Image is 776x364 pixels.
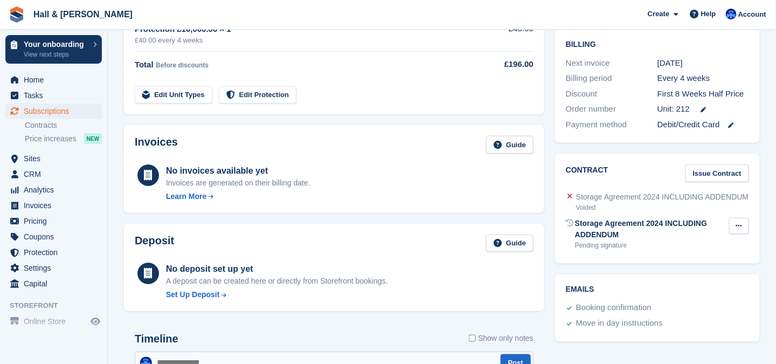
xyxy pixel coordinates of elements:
[726,9,737,19] img: Claire Banham
[576,191,749,203] div: Storage Agreement 2024 INCLUDING ADDENDUM
[25,134,77,144] span: Price increases
[24,182,88,197] span: Analytics
[5,276,102,291] a: menu
[135,235,174,252] h2: Deposit
[166,276,388,287] p: A deposit can be created here or directly from Storefront bookings.
[135,86,212,104] a: Edit Unit Types
[24,50,88,59] p: View next steps
[657,103,690,115] span: Unit: 212
[166,191,206,202] div: Learn More
[166,289,388,300] a: Set Up Deposit
[657,88,749,100] div: First 8 Weeks Half Price
[24,40,88,48] p: Your onboarding
[135,333,178,345] h2: Timeline
[24,72,88,87] span: Home
[575,218,729,241] div: Storage Agreement 2024 INCLUDING ADDENDUM
[5,182,102,197] a: menu
[486,235,533,252] a: Guide
[5,88,102,103] a: menu
[24,276,88,291] span: Capital
[566,285,749,294] h2: Emails
[24,104,88,119] span: Subscriptions
[657,72,749,85] div: Every 4 weeks
[24,88,88,103] span: Tasks
[25,120,102,131] a: Contracts
[89,315,102,328] a: Preview store
[657,57,749,70] div: [DATE]
[135,136,178,154] h2: Invoices
[5,167,102,182] a: menu
[5,214,102,229] a: menu
[566,103,657,115] div: Order number
[576,203,749,212] div: Voided
[566,88,657,100] div: Discount
[566,57,657,70] div: Next invoice
[219,86,296,104] a: Edit Protection
[576,317,663,330] div: Move in day instructions
[5,151,102,166] a: menu
[5,314,102,329] a: menu
[575,241,729,250] div: Pending signature
[166,177,310,189] div: Invoices are generated on their billing date.
[701,9,716,19] span: Help
[166,164,310,177] div: No invoices available yet
[5,229,102,244] a: menu
[566,164,608,182] h2: Contract
[24,214,88,229] span: Pricing
[24,151,88,166] span: Sites
[5,260,102,276] a: menu
[24,260,88,276] span: Settings
[566,38,749,49] h2: Billing
[166,289,220,300] div: Set Up Deposit
[473,17,533,52] td: £40.00
[10,300,107,311] span: Storefront
[576,301,652,314] div: Booking confirmation
[166,191,310,202] a: Learn More
[648,9,669,19] span: Create
[473,58,533,71] div: £196.00
[9,6,25,23] img: stora-icon-8386f47178a22dfd0bd8f6a31ec36ba5ce8667c1dd55bd0f319d3a0aa187defe.svg
[25,133,102,145] a: Price increases NEW
[24,198,88,213] span: Invoices
[566,119,657,131] div: Payment method
[156,61,209,69] span: Before discounts
[5,104,102,119] a: menu
[566,72,657,85] div: Billing period
[5,245,102,260] a: menu
[24,229,88,244] span: Coupons
[486,136,533,154] a: Guide
[166,263,388,276] div: No deposit set up yet
[469,333,533,344] label: Show only notes
[5,198,102,213] a: menu
[84,133,102,144] div: NEW
[738,9,766,20] span: Account
[469,333,476,344] input: Show only notes
[24,245,88,260] span: Protection
[29,5,137,23] a: Hall & [PERSON_NAME]
[24,314,88,329] span: Online Store
[135,60,154,69] span: Total
[5,35,102,64] a: Your onboarding View next steps
[657,119,749,131] div: Debit/Credit Card
[135,35,473,46] div: £40.00 every 4 weeks
[685,164,749,182] a: Issue Contract
[24,167,88,182] span: CRM
[5,72,102,87] a: menu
